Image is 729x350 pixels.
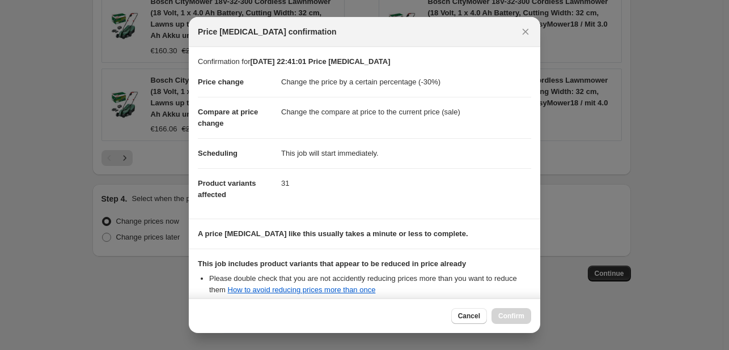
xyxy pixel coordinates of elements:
[198,26,337,37] span: Price [MEDICAL_DATA] confirmation
[198,78,244,86] span: Price change
[198,179,256,199] span: Product variants affected
[458,311,480,321] span: Cancel
[198,149,238,157] span: Scheduling
[281,97,531,127] dd: Change the compare at price to the current price (sale)
[198,229,468,238] b: A price [MEDICAL_DATA] like this usually takes a minute or less to complete.
[281,67,531,97] dd: Change the price by a certain percentage (-30%)
[198,56,531,67] p: Confirmation for
[281,168,531,198] dd: 31
[198,108,258,127] span: Compare at price change
[228,285,376,294] a: How to avoid reducing prices more than once
[518,24,533,40] button: Close
[250,57,390,66] b: [DATE] 22:41:01 Price [MEDICAL_DATA]
[451,308,487,324] button: Cancel
[281,138,531,168] dd: This job will start immediately.
[198,259,466,268] b: This job includes product variants that appear to be reduced in price already
[209,273,531,296] li: Please double check that you are not accidently reducing prices more than you want to reduce them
